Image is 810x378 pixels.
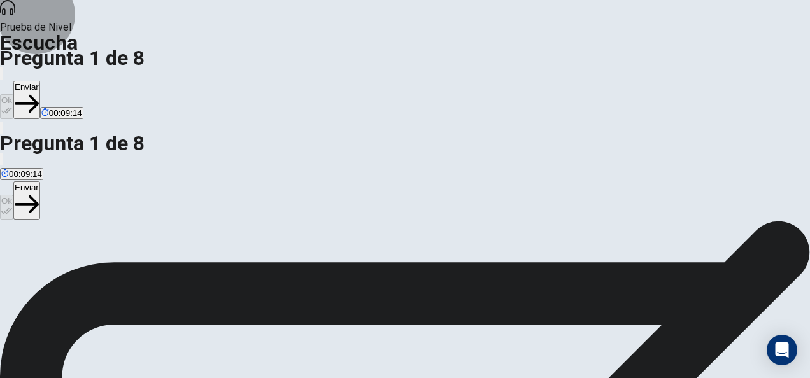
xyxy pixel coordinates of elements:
[49,108,82,118] span: 00:09:14
[40,107,83,119] button: 00:09:14
[13,81,40,119] button: Enviar
[767,335,797,365] div: Open Intercom Messenger
[13,181,40,220] button: Enviar
[9,169,42,179] span: 00:09:14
